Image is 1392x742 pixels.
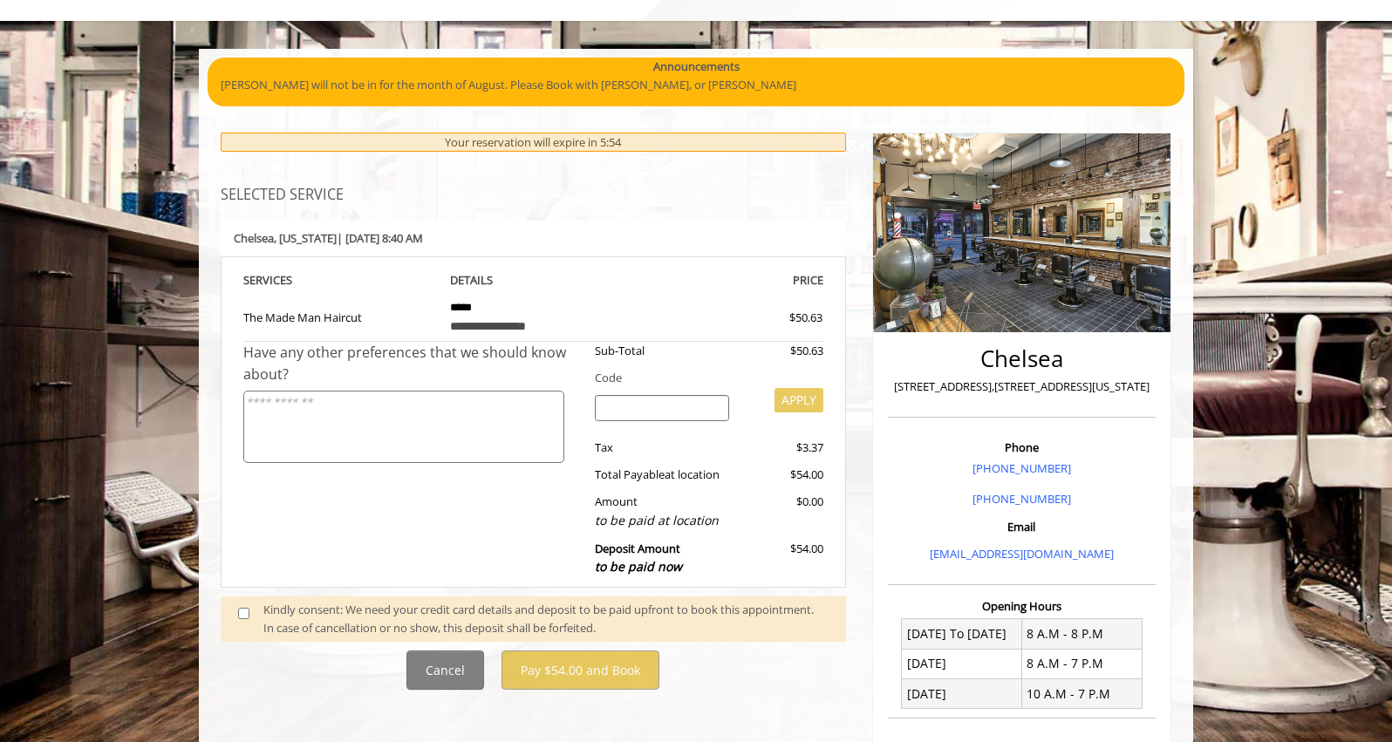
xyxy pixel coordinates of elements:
[221,76,1171,94] p: [PERSON_NAME] will not be in for the month of August. Please Book with [PERSON_NAME], or [PERSON_...
[902,619,1022,649] td: [DATE] To [DATE]
[286,272,292,288] span: S
[1021,679,1142,709] td: 10 A.M - 7 P.M
[892,521,1151,533] h3: Email
[582,369,823,387] div: Code
[630,270,823,290] th: PRICE
[234,230,423,246] b: Chelsea | [DATE] 8:40 AM
[274,230,337,246] span: , [US_STATE]
[774,388,823,412] button: APPLY
[1021,619,1142,649] td: 8 A.M - 8 P.M
[902,679,1022,709] td: [DATE]
[263,601,829,637] div: Kindly consent: We need your credit card details and deposit to be paid upfront to book this appo...
[582,493,743,530] div: Amount
[888,600,1156,612] h3: Opening Hours
[972,460,1071,476] a: [PHONE_NUMBER]
[742,466,822,484] div: $54.00
[243,342,582,386] div: Have any other preferences that we should know about?
[972,491,1071,507] a: [PHONE_NUMBER]
[243,290,437,342] td: The Made Man Haircut
[892,441,1151,453] h3: Phone
[595,541,682,575] b: Deposit Amount
[582,439,743,457] div: Tax
[930,546,1114,562] a: [EMAIL_ADDRESS][DOMAIN_NAME]
[595,511,730,530] div: to be paid at location
[437,270,631,290] th: DETAILS
[742,439,822,457] div: $3.37
[595,558,682,575] span: to be paid now
[243,270,437,290] th: SERVICE
[742,342,822,360] div: $50.63
[653,58,740,76] b: Announcements
[902,649,1022,678] td: [DATE]
[1021,649,1142,678] td: 8 A.M - 7 P.M
[582,342,743,360] div: Sub-Total
[221,187,846,203] h3: SELECTED SERVICE
[221,133,846,153] div: Your reservation will expire in 5:54
[892,346,1151,371] h2: Chelsea
[582,466,743,484] div: Total Payable
[665,466,720,482] span: at location
[502,650,659,690] button: Pay $54.00 and Book
[892,378,1151,396] p: [STREET_ADDRESS],[STREET_ADDRESS][US_STATE]
[742,540,822,577] div: $54.00
[406,650,484,690] button: Cancel
[727,309,822,327] div: $50.63
[742,493,822,530] div: $0.00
